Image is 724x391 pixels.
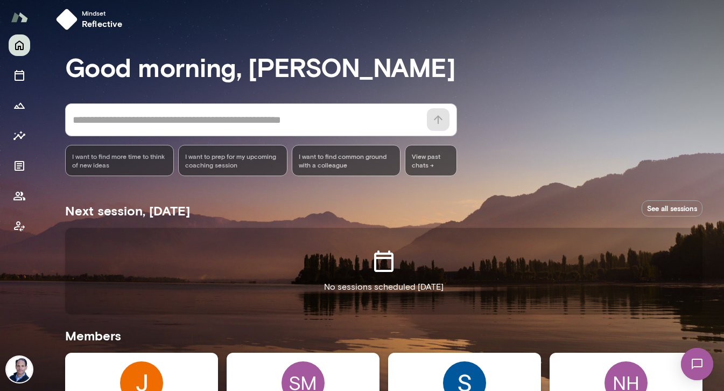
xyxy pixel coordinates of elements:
span: I want to find common ground with a colleague [299,152,394,169]
div: I want to find common ground with a colleague [292,145,401,176]
h3: Good morning, [PERSON_NAME] [65,52,702,82]
button: Client app [9,215,30,237]
button: Mindsetreflective [52,4,131,34]
div: I want to prep for my upcoming coaching session [178,145,287,176]
span: Mindset [82,9,123,17]
p: No sessions scheduled [DATE] [324,281,444,294]
img: Mento [11,7,28,27]
span: I want to find more time to think of new ideas [72,152,167,169]
span: View past chats -> [405,145,456,176]
a: See all sessions [642,200,702,217]
img: mindset [56,9,78,30]
h5: Members [65,327,702,344]
span: I want to prep for my upcoming coaching session [185,152,280,169]
button: Members [9,185,30,207]
h6: reflective [82,17,123,30]
button: Growth Plan [9,95,30,116]
button: Home [9,34,30,56]
div: I want to find more time to think of new ideas [65,145,174,176]
img: Jeremy Shane [6,357,32,382]
button: Insights [9,125,30,146]
h5: Next session, [DATE] [65,202,190,219]
button: Documents [9,155,30,177]
button: Sessions [9,65,30,86]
